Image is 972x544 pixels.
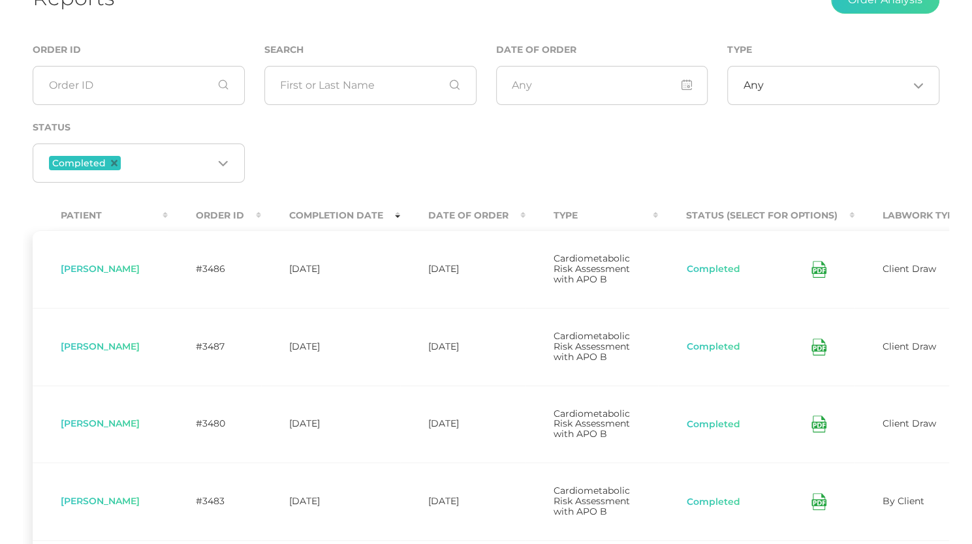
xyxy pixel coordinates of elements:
[686,340,741,354] button: Completed
[52,159,106,168] span: Completed
[33,201,168,230] th: Patient : activate to sort column ascending
[168,462,261,540] td: #3483
[554,485,630,517] span: Cardiometabolic Risk Assessment with APO B
[883,417,936,429] span: Client Draw
[686,496,741,509] button: Completed
[261,201,400,230] th: Completion Date : activate to sort column ascending
[33,66,245,105] input: Order ID
[496,66,708,105] input: Any
[261,308,400,385] td: [DATE]
[61,263,140,275] span: [PERSON_NAME]
[33,122,71,133] label: Status
[61,495,140,507] span: [PERSON_NAME]
[261,385,400,463] td: [DATE]
[400,385,525,463] td: [DATE]
[883,263,936,275] span: Client Draw
[400,201,525,230] th: Date Of Order : activate to sort column ascending
[400,308,525,385] td: [DATE]
[111,160,118,166] button: Deselect Completed
[764,79,908,92] input: Search for option
[883,495,924,507] span: By Client
[33,144,245,183] div: Search for option
[525,201,658,230] th: Type : activate to sort column ascending
[496,44,576,55] label: Date of Order
[686,263,741,276] button: Completed
[554,408,630,440] span: Cardiometabolic Risk Assessment with APO B
[61,417,140,429] span: [PERSON_NAME]
[400,462,525,540] td: [DATE]
[261,230,400,308] td: [DATE]
[168,385,261,463] td: #3480
[264,44,304,55] label: Search
[123,155,213,172] input: Search for option
[744,79,764,92] span: Any
[686,418,741,431] button: Completed
[168,308,261,385] td: #3487
[61,340,140,352] span: [PERSON_NAME]
[727,66,939,105] div: Search for option
[554,330,630,363] span: Cardiometabolic Risk Assessment with APO B
[883,340,936,352] span: Client Draw
[727,44,751,55] label: Type
[261,462,400,540] td: [DATE]
[33,44,81,55] label: Order ID
[168,230,261,308] td: #3486
[658,201,854,230] th: Status (Select for Options) : activate to sort column ascending
[400,230,525,308] td: [DATE]
[264,66,477,105] input: First or Last Name
[168,201,261,230] th: Order ID : activate to sort column ascending
[554,252,630,285] span: Cardiometabolic Risk Assessment with APO B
